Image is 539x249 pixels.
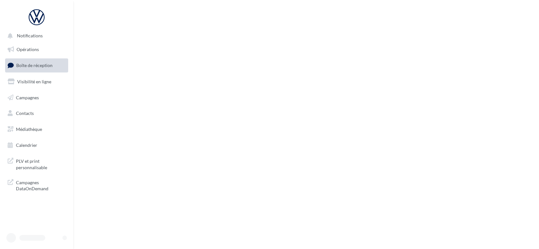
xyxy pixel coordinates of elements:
[4,107,69,120] a: Contacts
[4,58,69,72] a: Boîte de réception
[4,154,69,173] a: PLV et print personnalisable
[4,43,69,56] a: Opérations
[17,47,39,52] span: Opérations
[16,110,34,116] span: Contacts
[4,123,69,136] a: Médiathèque
[17,33,43,39] span: Notifications
[4,139,69,152] a: Calendrier
[16,126,42,132] span: Médiathèque
[4,91,69,104] a: Campagnes
[16,142,37,148] span: Calendrier
[16,178,66,192] span: Campagnes DataOnDemand
[16,63,53,68] span: Boîte de réception
[17,79,51,84] span: Visibilité en ligne
[4,176,69,194] a: Campagnes DataOnDemand
[16,94,39,100] span: Campagnes
[16,157,66,170] span: PLV et print personnalisable
[4,75,69,88] a: Visibilité en ligne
